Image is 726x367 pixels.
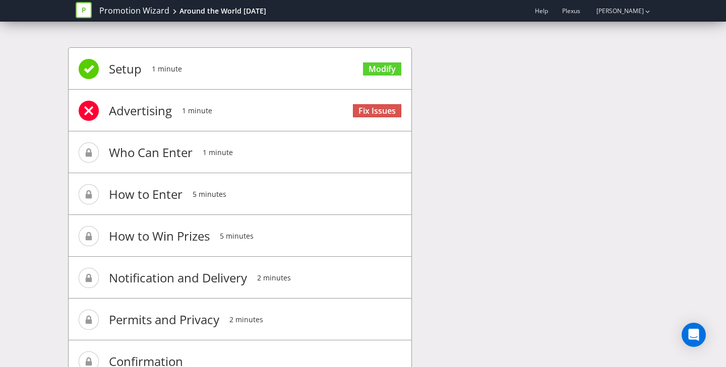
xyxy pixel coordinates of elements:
[99,5,169,17] a: Promotion Wizard
[220,216,254,256] span: 5 minutes
[109,91,172,131] span: Advertising
[109,258,247,298] span: Notification and Delivery
[535,7,548,15] a: Help
[203,132,233,173] span: 1 minute
[109,49,142,89] span: Setup
[152,49,182,89] span: 1 minute
[109,174,183,214] span: How to Enter
[179,6,266,16] div: Around the World [DATE]
[682,323,706,347] div: Open Intercom Messenger
[109,300,219,340] span: Permits and Privacy
[257,258,291,298] span: 2 minutes
[586,7,644,15] a: [PERSON_NAME]
[363,62,401,76] a: Modify
[109,216,210,256] span: How to Win Prizes
[182,91,212,131] span: 1 minute
[562,7,580,15] span: Plexus
[353,104,401,118] a: Fix Issues
[193,174,226,214] span: 5 minutes
[229,300,263,340] span: 2 minutes
[109,132,193,173] span: Who Can Enter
